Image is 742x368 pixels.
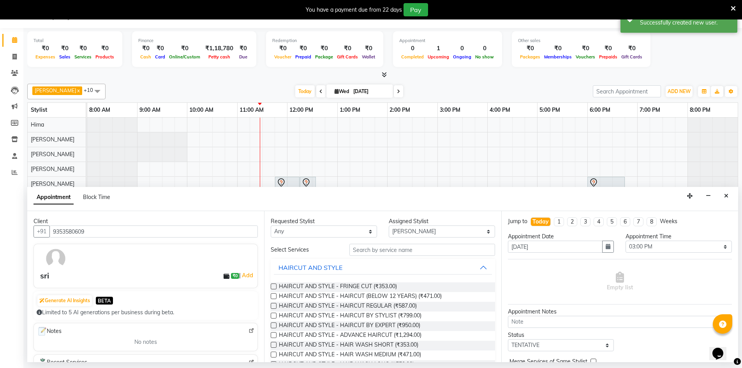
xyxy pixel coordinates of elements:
[335,44,360,53] div: ₹0
[83,194,110,201] span: Block Time
[206,54,232,60] span: Petty cash
[647,217,657,226] li: 8
[72,54,93,60] span: Services
[287,104,315,116] a: 12:00 PM
[279,321,420,331] span: HAIRCUT AND STYLE - HAIRCUT BY EXPERT (₹950.00)
[620,217,630,226] li: 6
[574,54,597,60] span: Vouchers
[37,326,62,336] span: Notes
[274,261,492,275] button: HAIRCUT AND STYLE
[532,218,549,226] div: Today
[153,44,167,53] div: ₹0
[276,178,299,194] div: [PERSON_NAME], TK02, 11:45 AM-12:15 PM, HAIRCUT AND STYLE - HAIR WASH SHORT
[238,104,266,116] a: 11:00 AM
[87,104,112,116] a: 8:00 AM
[33,190,74,204] span: Appointment
[236,44,250,53] div: ₹0
[293,54,313,60] span: Prepaid
[626,232,732,241] div: Appointment Time
[138,37,250,44] div: Finance
[660,217,677,225] div: Weeks
[360,54,377,60] span: Wallet
[167,54,202,60] span: Online/Custom
[72,44,93,53] div: ₹0
[640,19,731,27] div: Successfully created new user.
[37,295,92,306] button: Generate AI Insights
[351,86,390,97] input: 2025-09-03
[335,54,360,60] span: Gift Cards
[451,44,473,53] div: 0
[93,44,116,53] div: ₹0
[588,178,624,194] div: [PERSON_NAME], TK01, 06:00 PM-06:45 PM, HAIRCUT & STYLE (MEN) - HAIRCUT BY EXPERT
[399,44,426,53] div: 0
[399,37,496,44] div: Appointment
[40,270,49,282] div: sri
[33,225,50,238] button: +91
[239,271,254,280] span: |
[518,37,644,44] div: Other sales
[542,54,574,60] span: Memberships
[509,357,587,367] span: Merge Services of Same Stylist
[404,3,428,16] button: Pay
[44,247,67,270] img: avatar
[633,217,643,226] li: 7
[31,151,74,158] span: [PERSON_NAME]
[84,87,99,93] span: +10
[31,121,44,128] span: Hima
[473,44,496,53] div: 0
[508,241,603,253] input: yyyy-mm-dd
[301,178,315,194] div: [PERSON_NAME], TK02, 12:15 PM-12:35 PM, HAIRCUT & STYLE (MEN) - [PERSON_NAME] DESIGNING
[134,338,157,346] span: No notes
[594,217,604,226] li: 4
[538,104,562,116] a: 5:00 PM
[588,104,612,116] a: 6:00 PM
[278,263,342,272] div: HAIRCUT AND STYLE
[279,350,421,360] span: HAIRCUT AND STYLE - HAIR WASH MEDIUM (₹471.00)
[49,225,258,238] input: Search by Name/Mobile/Email/Code
[388,104,412,116] a: 2:00 PM
[554,217,564,226] li: 1
[279,292,442,302] span: HAIRCUT AND STYLE - HAIRCUT (BELOW 12 YEARS) (₹471.00)
[426,54,451,60] span: Upcoming
[138,44,153,53] div: ₹0
[542,44,574,53] div: ₹0
[389,217,495,225] div: Assigned Stylist
[57,54,72,60] span: Sales
[93,54,116,60] span: Products
[187,104,215,116] a: 10:00 AM
[593,85,661,97] input: Search Appointment
[33,37,116,44] div: Total
[31,180,74,187] span: [PERSON_NAME]
[399,54,426,60] span: Completed
[508,331,614,339] div: Status
[508,308,732,316] div: Appointment Notes
[202,44,236,53] div: ₹1,18,780
[279,282,397,292] span: HAIRCUT AND STYLE - FRINGE CUT (₹353.00)
[31,166,74,173] span: [PERSON_NAME]
[580,217,590,226] li: 3
[508,232,614,241] div: Appointment Date
[567,217,577,226] li: 2
[597,44,619,53] div: ₹0
[338,104,362,116] a: 1:00 PM
[295,85,315,97] span: Today
[313,44,335,53] div: ₹0
[37,308,255,317] div: Limited to 5 AI generations per business during beta.
[688,104,712,116] a: 8:00 PM
[167,44,202,53] div: ₹0
[37,358,87,367] span: Recent Services
[153,54,167,60] span: Card
[33,44,57,53] div: ₹0
[96,297,113,304] span: BETA
[241,271,254,280] a: Add
[473,54,496,60] span: No show
[438,104,462,116] a: 3:00 PM
[31,106,47,113] span: Stylist
[666,86,693,97] button: ADD NEW
[619,44,644,53] div: ₹0
[33,54,57,60] span: Expenses
[35,87,76,93] span: [PERSON_NAME]
[272,54,293,60] span: Voucher
[293,44,313,53] div: ₹0
[709,337,734,360] iframe: chat widget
